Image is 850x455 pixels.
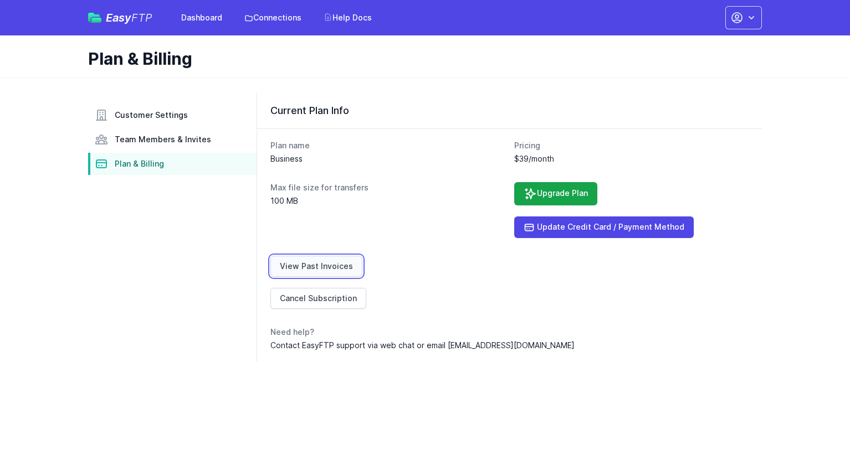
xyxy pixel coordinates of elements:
[131,11,152,24] span: FTP
[270,327,749,338] dt: Need help?
[270,256,362,277] a: View Past Invoices
[106,12,152,23] span: Easy
[270,140,505,151] dt: Plan name
[88,12,152,23] a: EasyFTP
[270,153,505,164] dd: Business
[88,13,101,23] img: easyftp_logo.png
[514,216,694,238] a: Update Credit Card / Payment Method
[115,134,211,145] span: Team Members & Invites
[270,182,505,193] dt: Max file size for transfers
[270,340,749,351] dd: Contact EasyFTP support via web chat or email [EMAIL_ADDRESS][DOMAIN_NAME]
[115,158,164,169] span: Plan & Billing
[270,288,366,309] a: Cancel Subscription
[270,195,505,206] dd: 100 MB
[317,8,378,28] a: Help Docs
[514,140,749,151] dt: Pricing
[88,49,753,69] h1: Plan & Billing
[514,182,597,205] a: Upgrade Plan
[115,110,188,121] span: Customer Settings
[270,104,749,117] h3: Current Plan Info
[88,128,257,151] a: Team Members & Invites
[514,153,749,164] dd: $39/month
[795,400,837,442] iframe: Drift Widget Chat Controller
[88,104,257,126] a: Customer Settings
[88,153,257,175] a: Plan & Billing
[175,8,229,28] a: Dashboard
[238,8,308,28] a: Connections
